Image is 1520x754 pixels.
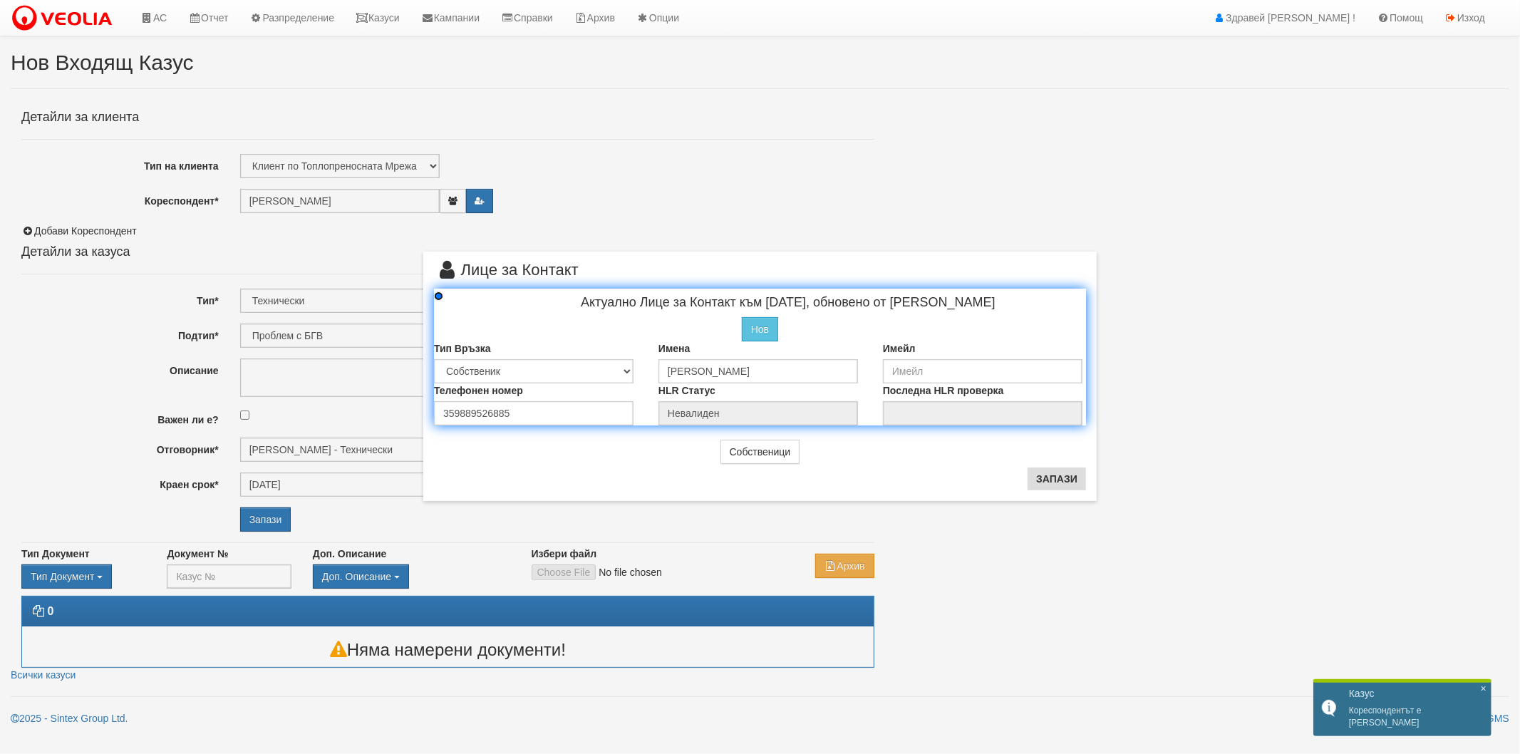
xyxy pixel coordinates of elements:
div: Кореспондентът е [PERSON_NAME] [1313,681,1491,736]
label: Последна HLR проверка [883,383,1004,398]
h2: Казус [1349,688,1484,700]
input: Имена [658,359,858,383]
input: Телефонен номер [434,401,634,425]
label: Тип Връзка [434,341,491,356]
button: Собственици [720,440,800,464]
label: Имена [658,341,690,356]
button: Нов [742,317,778,341]
label: Имейл [883,341,916,356]
label: HLR Статус [658,383,715,398]
button: Запази [1028,468,1086,490]
img: VeoliaLogo.png [11,4,119,33]
input: Имейл [883,359,1082,383]
h4: Актуално Лице за Контакт към [DATE], обновено от [PERSON_NAME] [490,296,1086,310]
span: × [1481,683,1487,695]
span: Лице за Контакт [434,262,579,289]
label: Телефонен номер [434,383,523,398]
